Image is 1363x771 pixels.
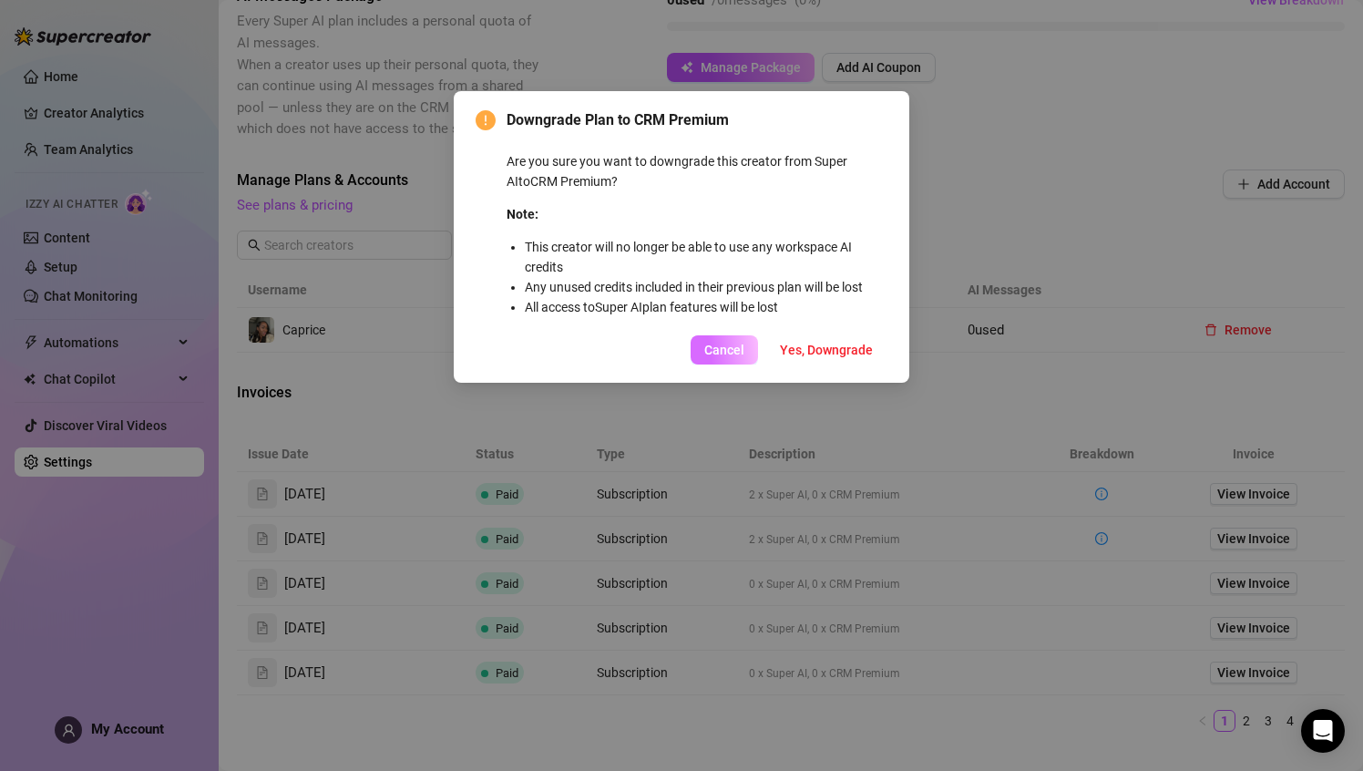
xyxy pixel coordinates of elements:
[1301,709,1345,753] div: Open Intercom Messenger
[525,237,887,277] li: This creator will no longer be able to use any workspace AI credits
[765,335,887,365] button: Yes, Downgrade
[476,110,496,130] span: exclamation-circle
[691,335,758,365] button: Cancel
[507,109,887,131] span: Downgrade Plan to CRM Premium
[525,297,887,317] li: All access to Super AI plan features will be lost
[507,207,538,221] strong: Note:
[507,151,887,191] p: Are you sure you want to downgrade this creator from Super AI to CRM Premium ?
[780,343,873,357] span: Yes, Downgrade
[704,343,744,357] span: Cancel
[525,277,887,297] li: Any unused credits included in their previous plan will be lost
